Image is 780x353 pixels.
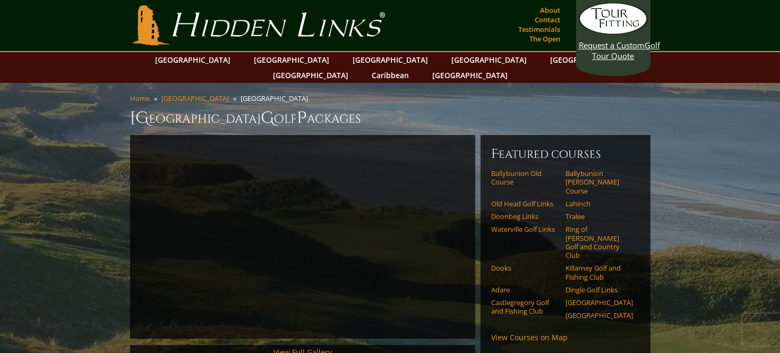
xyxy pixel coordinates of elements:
a: Request a CustomGolf Tour Quote [579,3,648,61]
a: Ring of [PERSON_NAME] Golf and Country Club [565,225,633,259]
a: [GEOGRAPHIC_DATA] [347,52,433,68]
a: Ballybunion Old Course [491,169,559,187]
a: About [537,3,563,18]
a: The Open [527,31,563,46]
span: Request a Custom [579,40,645,51]
a: Dooks [491,264,559,272]
a: Home [130,94,150,103]
span: P [297,107,307,129]
a: [GEOGRAPHIC_DATA] [427,68,513,83]
a: Doonbeg Links [491,212,559,221]
a: Caribbean [366,68,414,83]
a: [GEOGRAPHIC_DATA] [545,52,631,68]
span: G [261,107,274,129]
a: Killarney Golf and Fishing Club [565,264,633,281]
a: [GEOGRAPHIC_DATA] [150,52,236,68]
a: [GEOGRAPHIC_DATA] [161,94,229,103]
a: [GEOGRAPHIC_DATA] [248,52,335,68]
a: Ballybunion [PERSON_NAME] Course [565,169,633,195]
a: View Courses on Map [491,332,568,342]
a: Waterville Golf Links [491,225,559,233]
a: Castlegregory Golf and Fishing Club [491,298,559,316]
h6: Featured Courses [491,146,640,163]
a: [GEOGRAPHIC_DATA] [446,52,532,68]
a: Tralee [565,212,633,221]
h1: [GEOGRAPHIC_DATA] olf ackages [130,107,650,129]
a: Old Head Golf Links [491,199,559,208]
iframe: Sir-Nick-on-Southwest-Ireland [141,146,465,328]
a: Dingle Golf Links [565,285,633,294]
a: [GEOGRAPHIC_DATA] [565,311,633,320]
a: [GEOGRAPHIC_DATA] [268,68,354,83]
a: Lahinch [565,199,633,208]
li: [GEOGRAPHIC_DATA] [241,94,312,103]
a: Adare [491,285,559,294]
a: Testimonials [516,22,563,37]
a: Contact [532,12,563,27]
a: [GEOGRAPHIC_DATA] [565,298,633,307]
